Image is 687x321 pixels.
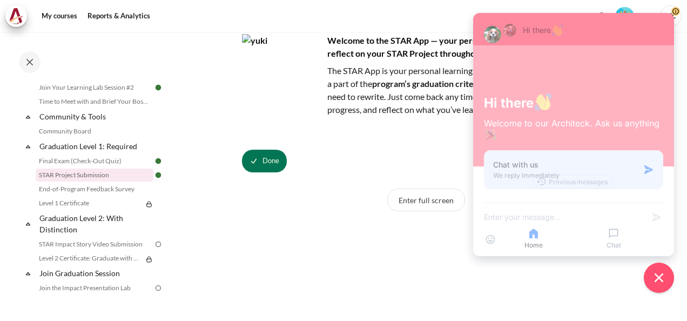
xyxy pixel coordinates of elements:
button: Enter full screen [387,189,465,211]
img: Done [153,156,163,166]
span: Collapse [23,218,33,229]
a: Join the Impact Presentation Lab [36,282,153,295]
p: The STAR App is your personal learning diary to completed STAR Project - is a part of the . It re... [242,64,610,116]
span: Collapse [23,141,33,152]
a: Join Graduation Session [38,266,153,280]
a: End-of-Program Feedback Survey [36,183,153,196]
a: Time to Meet with and Brief Your Boss #2 [36,95,153,108]
img: To do [153,283,163,293]
button: STAR Project Submission is marked as done. Press to undo. [242,150,287,172]
button: Languages [639,8,656,24]
a: Community & Tools [38,109,153,124]
a: STAR Project Submission [36,169,153,182]
img: Done [153,170,163,180]
span: Collapse [23,111,33,122]
a: User menu [660,5,682,27]
span: Done [262,156,279,166]
a: My courses [38,5,81,27]
img: To do [153,239,163,249]
img: Architeck [9,8,24,24]
span: Collapse [23,268,33,279]
a: Level 1 Certificate [36,197,143,210]
a: Level #5 [611,6,638,26]
a: Reports & Analytics [84,5,154,27]
div: Level #5 [615,6,634,26]
div: Show notification window with no new notifications [594,8,610,24]
h4: Welcome to the STAR App — your personal space to plan, update, and reflect on your STAR Project t... [242,34,610,60]
span: HL [660,5,682,27]
a: Graduation Level 1: Required [38,139,153,153]
a: Join Your Learning Lab Session #2 [36,81,153,94]
img: Level #5 [615,7,634,26]
strong: program’s graduation criteria [372,78,484,89]
a: Community Board [36,125,153,138]
a: Graduation Level 2: With Distinction [38,211,153,237]
img: yuki [242,34,323,115]
a: Architeck Architeck [5,5,32,27]
a: STAR Impact Story Video Submission [36,238,153,251]
a: Final Exam (Check-Out Quiz) [36,155,153,168]
a: Level 2 Certificate: Graduate with Distinction [36,252,143,265]
img: Done [153,83,163,92]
